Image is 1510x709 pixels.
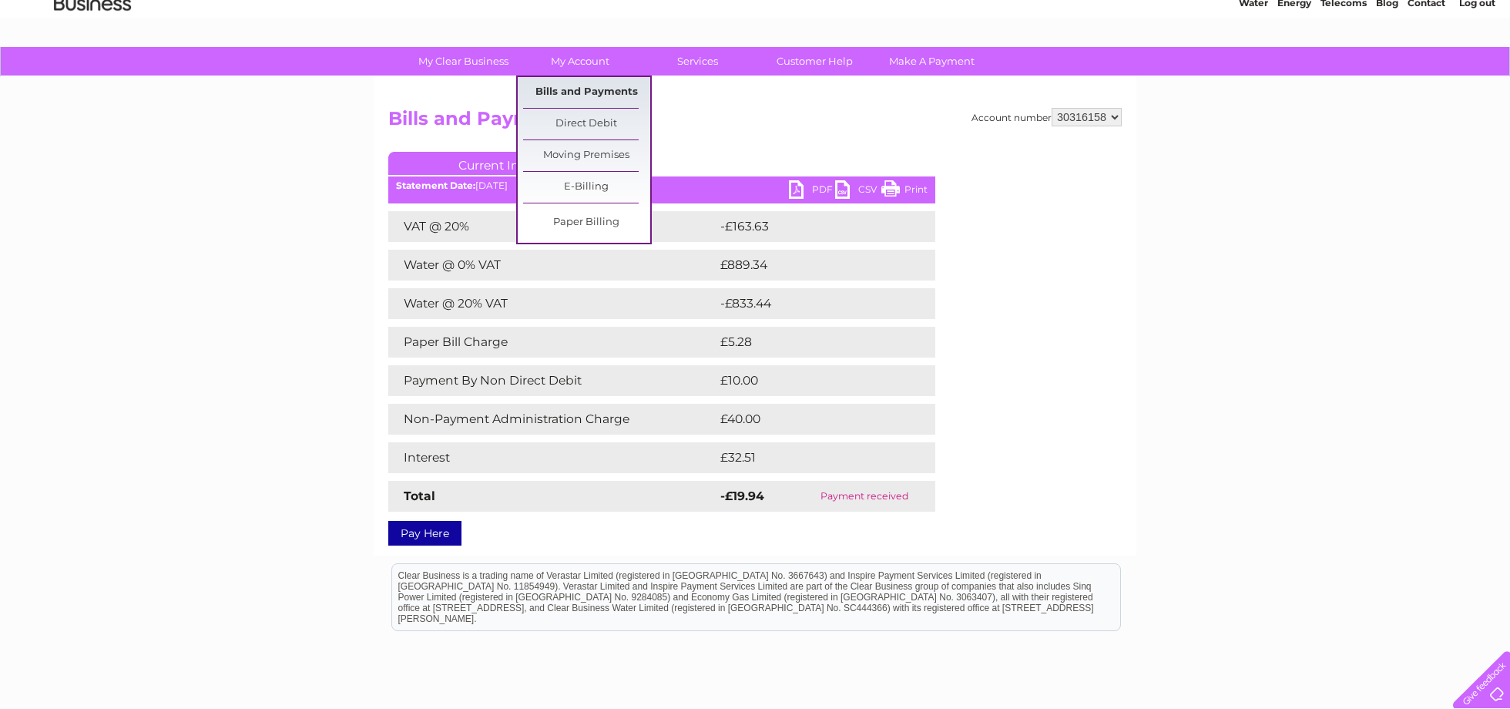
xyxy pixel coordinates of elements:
[868,47,995,76] a: Make A Payment
[1220,8,1326,27] a: 0333 014 3131
[388,327,716,358] td: Paper Bill Charge
[881,180,928,203] a: Print
[523,109,650,139] a: Direct Debit
[634,47,761,76] a: Services
[400,47,527,76] a: My Clear Business
[789,180,835,203] a: PDF
[751,47,878,76] a: Customer Help
[388,152,619,175] a: Current Invoice
[716,365,904,396] td: £10.00
[716,442,902,473] td: £32.51
[720,489,764,503] strong: -£19.94
[1408,66,1445,77] a: Contact
[388,180,935,191] div: [DATE]
[971,108,1122,126] div: Account number
[1320,66,1367,77] a: Telecoms
[523,207,650,238] a: Paper Billing
[388,288,716,319] td: Water @ 20% VAT
[388,404,716,435] td: Non-Payment Administration Charge
[396,180,475,191] b: Statement Date:
[392,8,1120,75] div: Clear Business is a trading name of Verastar Limited (registered in [GEOGRAPHIC_DATA] No. 3667643...
[1459,66,1495,77] a: Log out
[794,481,935,512] td: Payment received
[388,250,716,281] td: Water @ 0% VAT
[716,404,905,435] td: £40.00
[835,180,881,203] a: CSV
[523,77,650,108] a: Bills and Payments
[1277,66,1311,77] a: Energy
[523,172,650,203] a: E-Billing
[388,211,716,242] td: VAT @ 20%
[388,365,716,396] td: Payment By Non Direct Debit
[1239,66,1268,77] a: Water
[716,327,899,358] td: £5.28
[53,40,132,87] img: logo.png
[523,140,650,171] a: Moving Premises
[716,211,909,242] td: -£163.63
[404,489,435,503] strong: Total
[716,250,908,281] td: £889.34
[1376,66,1398,77] a: Blog
[716,288,910,319] td: -£833.44
[517,47,644,76] a: My Account
[388,442,716,473] td: Interest
[388,108,1122,137] h2: Bills and Payments
[388,521,461,546] a: Pay Here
